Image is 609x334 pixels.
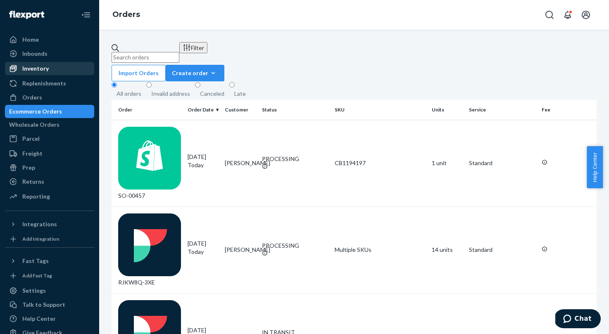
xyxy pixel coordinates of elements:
[5,284,94,297] a: Settings
[538,100,597,120] th: Fee
[5,91,94,104] a: Orders
[188,248,218,256] p: Today
[5,218,94,231] button: Integrations
[112,52,179,63] input: Search orders
[112,100,184,120] th: Order
[188,153,218,169] div: [DATE]
[5,175,94,188] a: Returns
[234,90,246,98] div: Late
[166,65,224,81] button: Create order
[22,287,46,295] div: Settings
[5,271,94,281] a: Add Fast Tag
[179,42,207,53] button: Filter
[335,159,425,167] div: CB1194197
[146,82,152,88] input: Invalid address
[469,246,535,254] p: Standard
[118,213,181,287] div: RJKW8Q-3XE
[22,135,40,143] div: Parcel
[428,206,466,293] td: 14 units
[184,100,221,120] th: Order Date
[221,120,259,206] td: [PERSON_NAME]
[331,100,428,120] th: SKU
[428,100,466,120] th: Units
[22,257,49,265] div: Fast Tags
[22,220,57,228] div: Integrations
[195,82,200,88] input: Canceled
[259,100,331,120] th: Status
[466,100,538,120] th: Service
[5,118,94,131] a: Wholesale Orders
[188,239,218,256] div: [DATE]
[188,161,218,169] p: Today
[5,132,94,145] a: Parcel
[5,47,94,60] a: Inbounds
[5,62,94,75] a: Inventory
[5,254,94,268] button: Fast Tags
[22,149,43,158] div: Freight
[229,82,235,88] input: Late
[221,206,259,293] td: [PERSON_NAME]
[22,93,42,102] div: Orders
[22,36,39,44] div: Home
[22,192,50,201] div: Reporting
[22,235,59,242] div: Add Integration
[5,105,94,118] a: Ecommerce Orders
[578,7,594,23] button: Open account menu
[428,120,466,206] td: 1 unit
[112,65,166,81] button: Import Orders
[172,69,218,77] div: Create order
[262,242,328,250] div: PROCESSING
[5,298,94,311] button: Talk to Support
[151,90,190,98] div: Invalid address
[22,50,48,58] div: Inbounds
[541,7,558,23] button: Open Search Box
[78,7,94,23] button: Close Navigation
[5,161,94,174] a: Prep
[9,121,59,129] div: Wholesale Orders
[9,107,62,116] div: Ecommerce Orders
[106,3,147,27] ol: breadcrumbs
[5,33,94,46] a: Home
[559,7,576,23] button: Open notifications
[22,178,44,186] div: Returns
[5,77,94,90] a: Replenishments
[22,301,65,309] div: Talk to Support
[22,163,35,172] div: Prep
[117,90,141,98] div: All orders
[112,10,140,19] a: Orders
[5,234,94,244] a: Add Integration
[22,79,66,88] div: Replenishments
[22,272,52,279] div: Add Fast Tag
[22,315,56,323] div: Help Center
[5,147,94,160] a: Freight
[587,146,603,188] button: Help Center
[331,206,428,293] td: Multiple SKUs
[5,190,94,203] a: Reporting
[22,64,49,73] div: Inventory
[555,309,601,330] iframe: Opens a widget where you can chat to one of our agents
[225,106,255,113] div: Customer
[183,43,204,52] div: Filter
[112,82,117,88] input: All orders
[262,155,328,163] div: PROCESSING
[469,159,535,167] p: Standard
[118,127,181,200] div: SO-00457
[9,11,44,19] img: Flexport logo
[5,312,94,325] a: Help Center
[200,90,224,98] div: Canceled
